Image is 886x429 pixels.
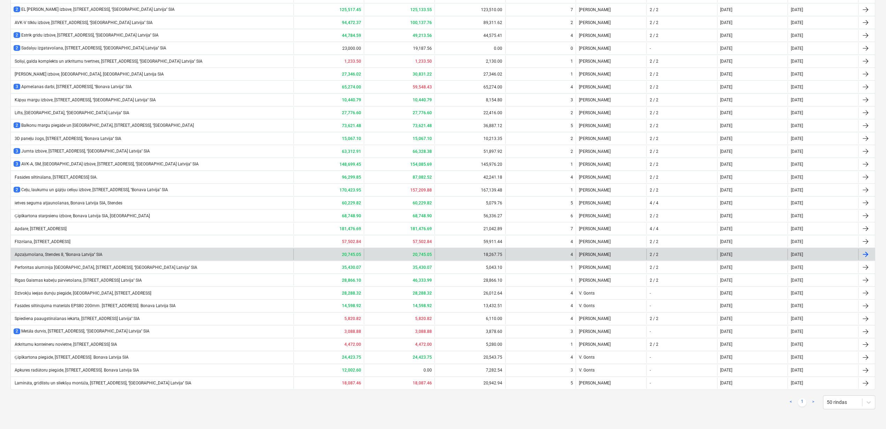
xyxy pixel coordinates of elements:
[14,7,20,12] span: 2
[413,291,432,296] b: 28,288.32
[435,120,505,131] div: 36,887.12
[791,162,803,167] div: [DATE]
[576,146,647,157] div: [PERSON_NAME]
[576,81,647,93] div: [PERSON_NAME]
[435,210,505,221] div: 56,336.27
[435,107,505,118] div: 22,416.00
[435,69,505,80] div: 27,346.02
[413,149,432,154] b: 66,328.38
[342,291,361,296] b: 28,288.32
[720,59,733,64] div: [DATE]
[571,265,573,270] div: 1
[791,110,803,115] div: [DATE]
[576,313,647,325] div: [PERSON_NAME]
[798,398,807,407] a: Page 1 is your current page
[720,329,733,334] div: [DATE]
[650,33,658,38] div: 2 / 2
[14,32,159,38] div: Estrik grīdu izbūve, [STREET_ADDRESS], ''[GEOGRAPHIC_DATA] Latvija'' SIA
[571,304,573,309] div: 4
[720,149,733,154] div: [DATE]
[410,7,432,12] b: 125,133.55
[650,201,658,205] div: 4 / 4
[342,97,361,102] b: 10,440.79
[571,149,573,154] div: 2
[791,329,803,334] div: [DATE]
[720,355,733,360] div: [DATE]
[342,278,361,283] b: 28,866.10
[571,97,573,102] div: 3
[650,7,658,12] div: 2 / 2
[791,123,803,128] div: [DATE]
[650,162,658,167] div: 2 / 2
[14,187,168,193] div: Ceļu, laukumu un gājēju celiņu izbūve, [STREET_ADDRESS], ''Bonava Latvija'' SIA
[650,226,658,231] div: 4 / 4
[791,317,803,321] div: [DATE]
[720,252,733,257] div: [DATE]
[720,201,733,205] div: [DATE]
[720,136,733,141] div: [DATE]
[339,162,361,167] b: 148,699.45
[364,43,435,54] div: 19,187.56
[720,97,733,102] div: [DATE]
[413,252,432,257] b: 20,745.05
[435,236,505,247] div: 59,911.44
[571,329,573,334] div: 3
[435,339,505,350] div: 5,280.00
[571,201,573,205] div: 5
[720,304,733,309] div: [DATE]
[342,368,361,373] b: 12,002.60
[576,326,647,337] div: [PERSON_NAME]
[342,123,361,128] b: 73,621.48
[650,136,658,141] div: 2 / 2
[435,81,505,93] div: 65,274.00
[571,136,573,141] div: 2
[720,7,733,12] div: [DATE]
[342,20,361,25] b: 94,472.37
[576,249,647,260] div: [PERSON_NAME]
[576,4,647,15] div: [PERSON_NAME]
[344,342,361,347] b: 4,472.00
[650,149,658,154] div: 2 / 2
[650,110,658,115] div: 2 / 2
[413,85,432,89] b: 59,548.43
[576,185,647,196] div: [PERSON_NAME]
[435,172,505,183] div: 42,241.18
[720,162,733,167] div: [DATE]
[650,265,658,270] div: 2 / 2
[720,213,733,218] div: [DATE]
[571,342,573,347] div: 1
[410,226,432,231] b: 181,476.69
[650,304,651,309] div: -
[14,161,20,167] span: 3
[650,291,651,296] div: -
[576,365,647,376] div: V. Gonts
[435,197,505,209] div: 5,079.76
[571,110,573,115] div: 2
[576,120,647,131] div: [PERSON_NAME]
[413,265,432,270] b: 35,430.07
[576,107,647,118] div: [PERSON_NAME]
[413,213,432,218] b: 68,748.90
[571,226,573,231] div: 7
[576,30,647,41] div: [PERSON_NAME]
[14,355,129,360] div: Ģipškartona piegāde, [STREET_ADDRESS]. Bonava Latvija SIA
[720,175,733,180] div: [DATE]
[342,265,361,270] b: 35,430.07
[435,378,505,389] div: 20,942.94
[342,252,361,257] b: 20,745.05
[339,188,361,193] b: 170,423.95
[576,43,647,54] div: [PERSON_NAME]
[576,69,647,80] div: [PERSON_NAME]
[791,381,803,386] div: [DATE]
[435,223,505,234] div: 21,042.89
[413,239,432,244] b: 57,502.84
[413,304,432,309] b: 14,598.92
[435,365,505,376] div: 7,282.54
[339,226,361,231] b: 181,476.69
[435,4,505,15] div: 123,510.00
[571,188,573,193] div: 1
[435,56,505,67] div: 2,130.00
[410,20,432,25] b: 100,137.76
[720,85,733,89] div: [DATE]
[720,317,733,321] div: [DATE]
